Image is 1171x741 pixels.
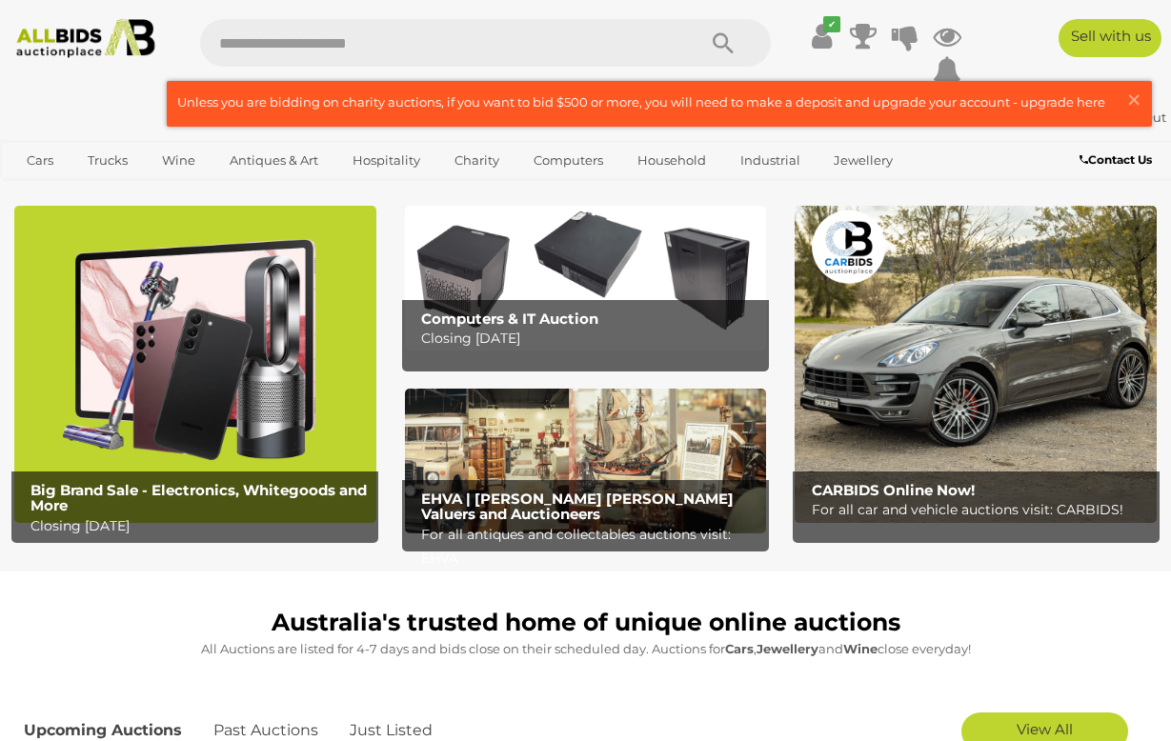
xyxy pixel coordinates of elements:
[795,206,1157,523] a: CARBIDS Online Now! CARBIDS Online Now! For all car and vehicle auctions visit: CARBIDS!
[14,145,66,176] a: Cars
[421,490,734,524] b: EHVA | [PERSON_NAME] [PERSON_NAME] Valuers and Auctioneers
[807,19,836,53] a: ✔
[521,145,616,176] a: Computers
[405,206,767,350] a: Computers & IT Auction Computers & IT Auction Closing [DATE]
[1017,720,1073,738] span: View All
[405,206,767,350] img: Computers & IT Auction
[823,16,840,32] i: ✔
[442,145,512,176] a: Charity
[821,145,905,176] a: Jewellery
[405,389,767,533] a: EHVA | Evans Hastings Valuers and Auctioneers EHVA | [PERSON_NAME] [PERSON_NAME] Valuers and Auct...
[30,514,369,538] p: Closing [DATE]
[14,176,75,208] a: Office
[24,638,1147,660] p: All Auctions are listed for 4-7 days and bids close on their scheduled day. Auctions for , and cl...
[757,641,818,656] strong: Jewellery
[725,641,754,656] strong: Cars
[158,176,318,208] a: [GEOGRAPHIC_DATA]
[405,389,767,533] img: EHVA | Evans Hastings Valuers and Auctioneers
[85,176,149,208] a: Sports
[14,206,376,523] img: Big Brand Sale - Electronics, Whitegoods and More
[728,145,813,176] a: Industrial
[24,610,1147,636] h1: Australia's trusted home of unique online auctions
[9,19,163,58] img: Allbids.com.au
[1080,152,1152,167] b: Contact Us
[812,481,975,499] b: CARBIDS Online Now!
[1080,150,1157,170] a: Contact Us
[421,310,598,328] b: Computers & IT Auction
[812,498,1150,522] p: For all car and vehicle auctions visit: CARBIDS!
[217,145,331,176] a: Antiques & Art
[75,145,140,176] a: Trucks
[14,206,376,523] a: Big Brand Sale - Electronics, Whitegoods and More Big Brand Sale - Electronics, Whitegoods and Mo...
[676,19,771,67] button: Search
[1125,81,1142,118] span: ×
[421,523,759,571] p: For all antiques and collectables auctions visit: EHVA
[625,145,718,176] a: Household
[150,145,208,176] a: Wine
[1059,19,1161,57] a: Sell with us
[340,145,433,176] a: Hospitality
[843,641,878,656] strong: Wine
[795,206,1157,523] img: CARBIDS Online Now!
[30,481,367,515] b: Big Brand Sale - Electronics, Whitegoods and More
[421,327,759,350] p: Closing [DATE]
